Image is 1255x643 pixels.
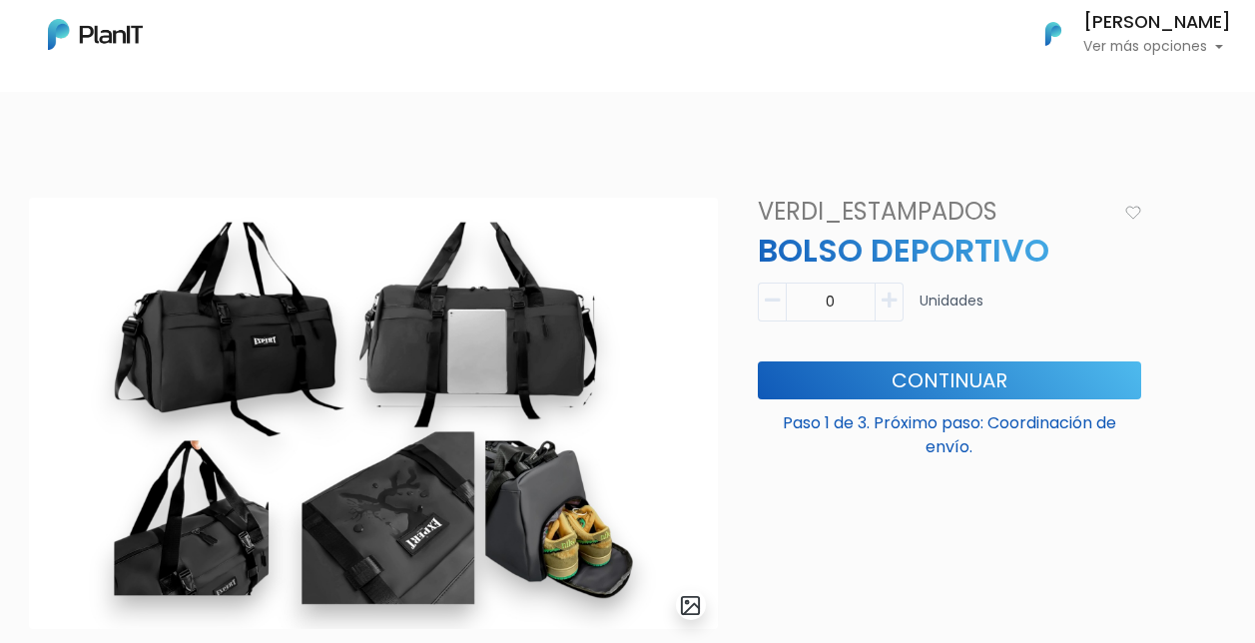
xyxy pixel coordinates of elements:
p: BOLSO DEPORTIVO [746,227,1153,275]
img: gallery-light [679,594,702,617]
img: PlanIt Logo [48,19,143,50]
button: Continuar [758,361,1141,399]
h6: [PERSON_NAME] [1083,14,1231,32]
h4: VERDI_ESTAMPADOS [746,198,1119,227]
img: PlanIt Logo [1031,12,1075,56]
p: Unidades [920,291,983,329]
p: Paso 1 de 3. Próximo paso: Coordinación de envío. [758,403,1141,459]
button: PlanIt Logo [PERSON_NAME] Ver más opciones [1019,8,1231,60]
img: heart_icon [1125,206,1141,220]
p: Ver más opciones [1083,40,1231,54]
img: 2000___2000-Photoroom__85_.jpg [29,198,718,629]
